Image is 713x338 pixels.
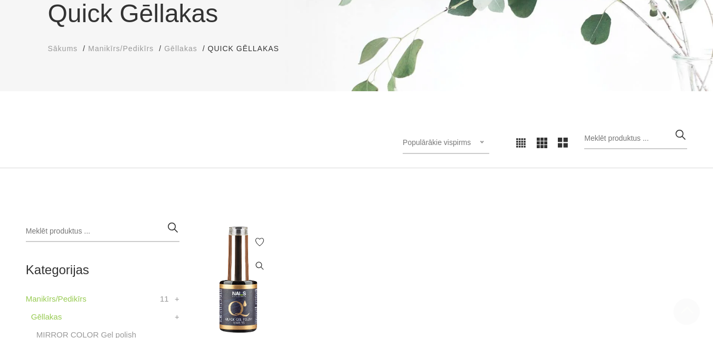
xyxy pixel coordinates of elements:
[175,311,179,323] a: +
[208,43,290,54] li: Quick Gēllakas
[88,44,154,53] span: Manikīrs/Pedikīrs
[26,263,179,277] h2: Kategorijas
[26,293,87,305] a: Manikīrs/Pedikīrs
[31,311,62,323] a: Gēllakas
[48,43,78,54] a: Sākums
[88,43,154,54] a: Manikīrs/Pedikīrs
[160,293,169,305] span: 11
[164,43,197,54] a: Gēllakas
[403,138,471,147] span: Populārākie vispirms
[175,293,179,305] a: +
[164,44,197,53] span: Gēllakas
[48,44,78,53] span: Sākums
[26,221,179,242] input: Meklēt produktus ...
[584,128,687,149] input: Meklēt produktus ...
